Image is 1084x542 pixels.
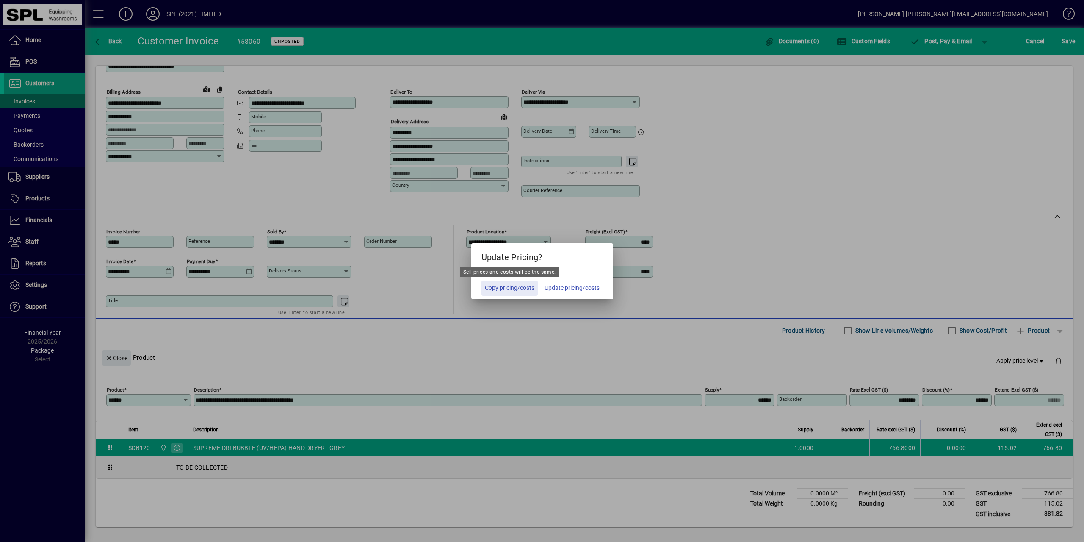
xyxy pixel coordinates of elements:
[541,281,603,296] button: Update pricing/costs
[545,284,600,292] span: Update pricing/costs
[485,284,534,292] span: Copy pricing/costs
[481,281,538,296] button: Copy pricing/costs
[460,267,559,277] div: Sell prices and costs will be the same.
[471,243,613,268] h5: Update Pricing?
